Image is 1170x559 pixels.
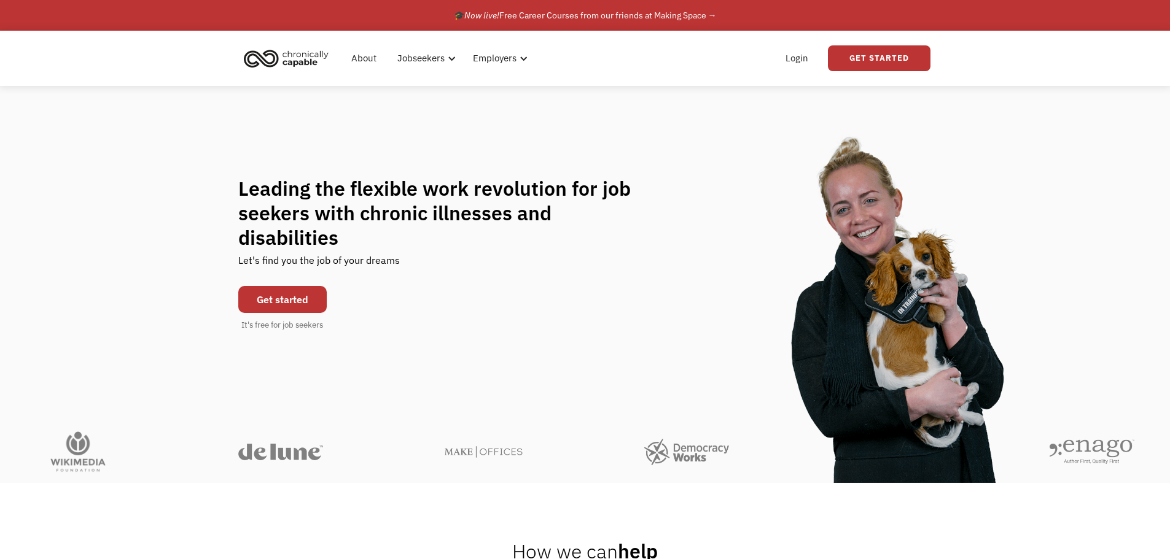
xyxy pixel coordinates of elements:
a: Get Started [828,45,930,71]
div: Jobseekers [397,51,445,66]
div: Jobseekers [390,39,459,78]
div: It's free for job seekers [241,319,323,331]
a: home [240,45,338,72]
a: About [344,39,384,78]
a: Login [778,39,816,78]
h1: Leading the flexible work revolution for job seekers with chronic illnesses and disabilities [238,176,655,250]
em: Now live! [464,10,499,21]
div: Let's find you the job of your dreams [238,250,400,280]
a: Get started [238,286,327,313]
img: Chronically Capable logo [240,45,332,72]
div: Employers [473,51,517,66]
div: Employers [466,39,531,78]
div: 🎓 Free Career Courses from our friends at Making Space → [454,8,717,23]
